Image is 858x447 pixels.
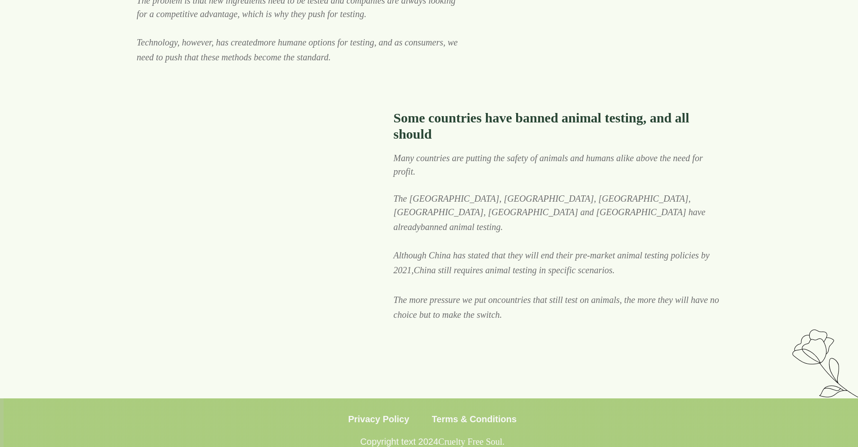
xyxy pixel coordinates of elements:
a: more humane options for testing [257,37,374,47]
p: Many countries are putting the safety of animals and humans alike above the need for profit. The ... [394,151,722,321]
strong: Some countries have banned animal testing, and all should [394,110,690,141]
a: banned animal testing. [421,222,503,232]
a: Terms & Conditions [432,410,517,428]
span: Cruelty Free Soul. [438,437,504,447]
a: countries that still test on animals [497,295,620,305]
a: Privacy Policy [348,410,409,428]
a: China still requires animal testing in specific scenarios. [414,265,615,275]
